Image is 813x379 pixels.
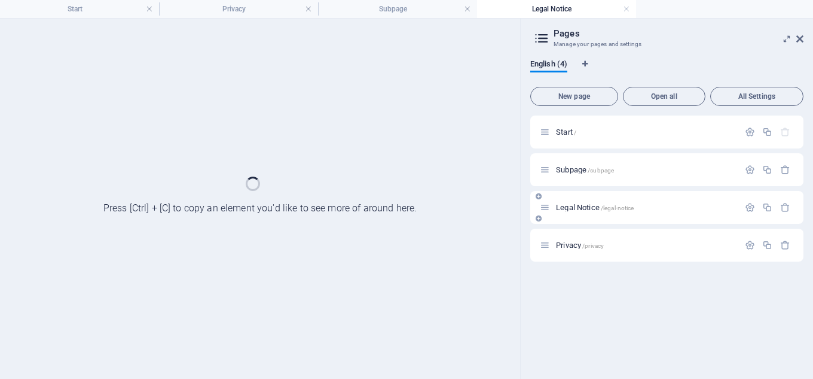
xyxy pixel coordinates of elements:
[556,128,576,137] span: Click to open page
[780,202,790,213] div: Remove
[745,127,755,137] div: Settings
[762,165,772,175] div: Duplicate
[716,93,798,100] span: All Settings
[780,127,790,137] div: The startpage cannot be deleted
[530,57,567,74] span: English (4)
[556,241,604,250] span: Privacy
[601,205,634,211] span: /legal-notice
[318,2,477,16] h4: Subpage
[780,240,790,250] div: Remove
[159,2,318,16] h4: Privacy
[745,165,755,175] div: Settings
[552,128,739,136] div: Start/
[477,2,636,16] h4: Legal Notice
[536,93,613,100] span: New page
[582,242,604,249] span: /privacy
[588,167,614,174] span: /subpage
[552,166,739,174] div: Subpage/subpage
[530,59,803,82] div: Language Tabs
[556,165,614,174] span: Click to open page
[780,165,790,175] div: Remove
[628,93,700,100] span: Open all
[762,202,772,213] div: Duplicate
[745,202,755,213] div: Settings
[745,240,755,250] div: Settings
[552,204,739,211] div: Legal Notice/legal-notice
[762,240,772,250] div: Duplicate
[574,129,576,136] span: /
[710,87,803,106] button: All Settings
[762,127,772,137] div: Duplicate
[554,39,780,50] h3: Manage your pages and settings
[554,28,803,39] h2: Pages
[552,241,739,249] div: Privacy/privacy
[556,203,634,212] span: Legal Notice
[530,87,618,106] button: New page
[623,87,705,106] button: Open all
